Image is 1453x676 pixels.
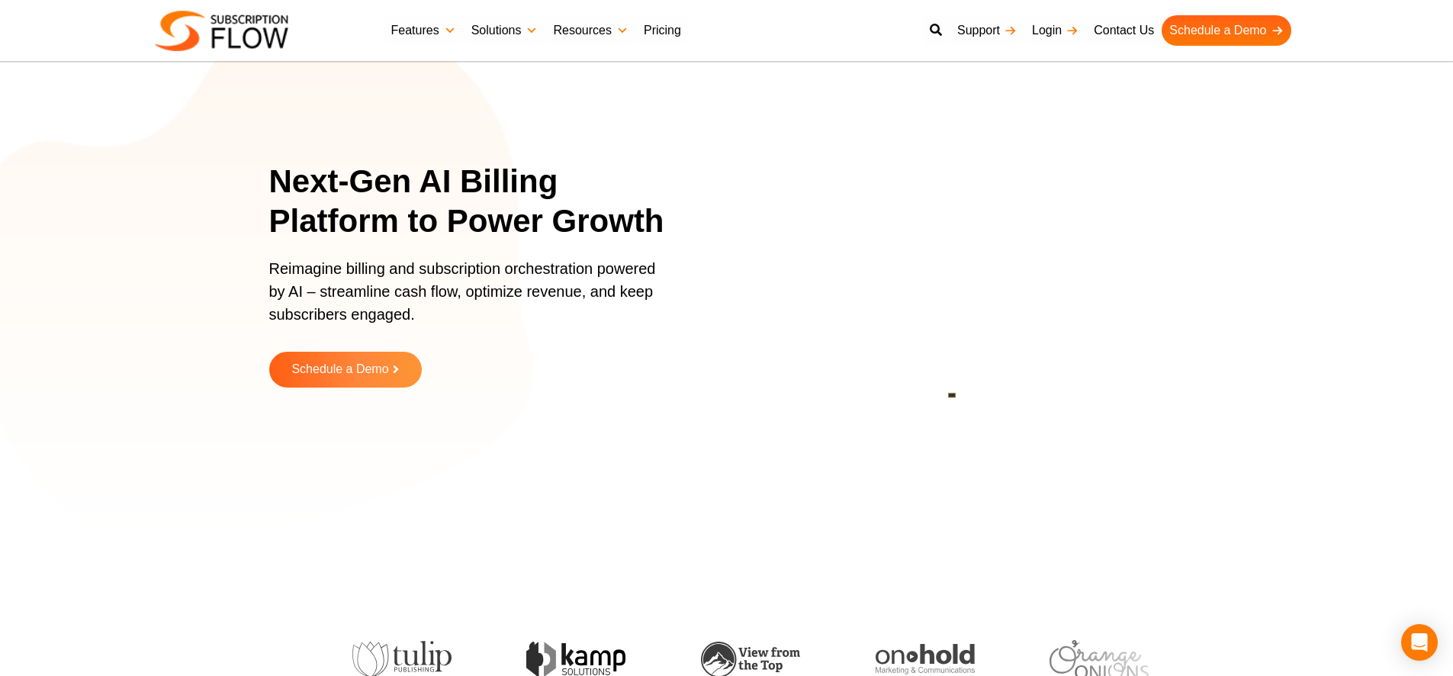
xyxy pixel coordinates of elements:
[384,15,464,46] a: Features
[269,352,422,388] a: Schedule a Demo
[291,363,388,376] span: Schedule a Demo
[1024,15,1086,46] a: Login
[849,644,948,674] img: onhold-marketing
[464,15,546,46] a: Solutions
[636,15,689,46] a: Pricing
[1162,15,1291,46] a: Schedule a Demo
[269,257,666,341] p: Reimagine billing and subscription orchestration powered by AI – streamline cash flow, optimize r...
[1086,15,1162,46] a: Contact Us
[269,162,685,242] h1: Next-Gen AI Billing Platform to Power Growth
[950,15,1024,46] a: Support
[1401,624,1438,661] div: Open Intercom Messenger
[545,15,635,46] a: Resources
[155,11,288,51] img: Subscriptionflow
